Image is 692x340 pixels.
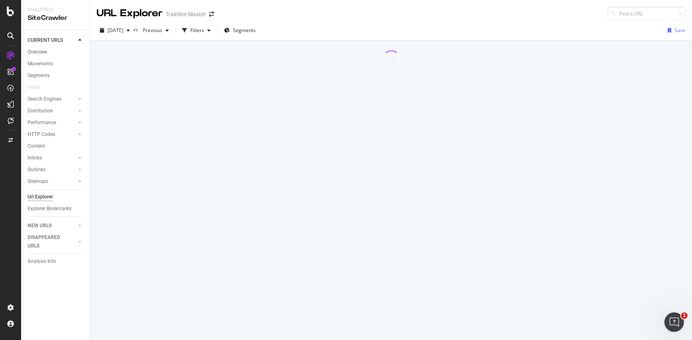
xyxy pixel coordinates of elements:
a: Search Engines [28,95,76,103]
div: Trainline Master [166,10,206,18]
div: Explorer Bookmarks [28,204,71,213]
div: Overview [28,48,47,56]
a: Explorer Bookmarks [28,204,84,213]
a: HTTP Codes [28,130,76,139]
a: Visits [28,83,48,92]
div: Sitemaps [28,177,48,186]
div: Outlinks [28,166,45,174]
span: Previous [140,27,162,34]
span: Segments [233,27,256,34]
a: Movements [28,60,84,68]
span: 1 [681,312,688,319]
a: Outlinks [28,166,76,174]
a: Distribution [28,107,76,115]
a: DISAPPEARED URLS [28,233,76,250]
div: Distribution [28,107,53,115]
button: Filters [179,24,214,37]
div: Movements [28,60,53,68]
div: DISAPPEARED URLS [28,233,69,250]
a: Sitemaps [28,177,76,186]
div: Save [675,27,686,34]
a: CURRENT URLS [28,36,76,45]
div: arrow-right-arrow-left [209,11,214,17]
a: Url Explorer [28,193,84,201]
button: Segments [221,24,259,37]
span: vs [133,26,140,33]
button: Save [664,24,686,37]
div: CURRENT URLS [28,36,63,45]
a: NEW URLS [28,222,76,230]
a: Overview [28,48,84,56]
button: Previous [140,24,172,37]
div: Inlinks [28,154,42,162]
div: NEW URLS [28,222,52,230]
div: Segments [28,71,50,80]
div: Performance [28,118,56,127]
button: [DATE] [97,24,133,37]
div: SiteCrawler [28,13,83,23]
a: Analysis Info [28,257,84,266]
div: URL Explorer [97,6,162,20]
a: Segments [28,71,84,80]
a: Performance [28,118,76,127]
a: Content [28,142,84,151]
div: HTTP Codes [28,130,55,139]
iframe: Intercom live chat [664,312,684,332]
span: 2025 Sep. 7th [108,27,123,34]
div: Content [28,142,45,151]
div: Analysis Info [28,257,56,266]
div: Visits [28,83,40,92]
div: Filters [190,27,204,34]
input: Find a URL [608,6,686,21]
a: Inlinks [28,154,76,162]
div: Analytics [28,6,83,13]
div: Url Explorer [28,193,53,201]
div: Search Engines [28,95,61,103]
